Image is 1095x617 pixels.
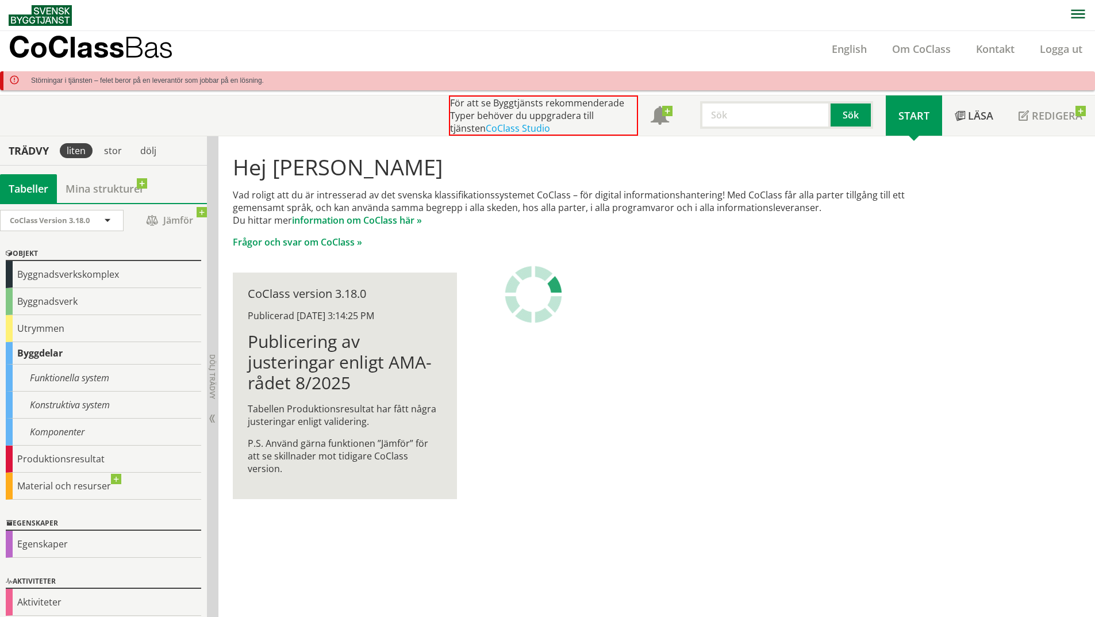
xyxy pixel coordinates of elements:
div: Objekt [6,247,201,261]
a: Logga ut [1027,42,1095,56]
span: Bas [124,30,173,64]
div: Utrymmen [6,315,201,342]
span: Läsa [968,109,993,122]
div: Egenskaper [6,517,201,531]
div: Funktionella system [6,365,201,392]
h1: Publicering av justeringar enligt AMA-rådet 8/2025 [248,331,441,393]
a: CoClassBas [9,31,198,67]
img: Svensk Byggtjänst [9,5,72,26]
span: CoClass Version 3.18.0 [10,215,90,225]
div: Byggdelar [6,342,201,365]
p: Tabellen Produktionsresultat har fått några justeringar enligt validering. [248,403,441,428]
div: liten [60,143,93,158]
div: Aktiviteter [6,589,201,616]
span: Dölj trädvy [208,354,217,399]
a: CoClass Studio [486,122,550,135]
a: Frågor och svar om CoClass » [233,236,362,248]
button: Sök [831,101,873,129]
input: Sök [700,101,831,129]
a: Kontakt [963,42,1027,56]
div: Aktiviteter [6,575,201,589]
a: English [819,42,879,56]
a: Läsa [942,95,1006,136]
div: dölj [133,143,163,158]
img: Laddar [505,266,562,323]
div: Produktionsresultat [6,446,201,473]
a: Om CoClass [879,42,963,56]
span: Redigera [1032,109,1082,122]
a: information om CoClass här » [292,214,422,227]
div: Konstruktiva system [6,392,201,419]
div: Trädvy [2,144,55,157]
a: Redigera [1006,95,1095,136]
p: CoClass [9,40,173,53]
div: stor [97,143,129,158]
div: Material och resurser [6,473,201,500]
a: Mina strukturer [57,174,153,203]
div: För att se Byggtjänsts rekommenderade Typer behöver du uppgradera till tjänsten [449,95,638,136]
div: Publicerad [DATE] 3:14:25 PM [248,309,441,322]
span: Notifikationer [651,108,669,126]
a: Start [886,95,942,136]
span: Jämför [135,210,204,231]
div: Komponenter [6,419,201,446]
div: Byggnadsverkskomplex [6,261,201,288]
div: Egenskaper [6,531,201,558]
div: CoClass version 3.18.0 [248,288,441,300]
span: Start [898,109,929,122]
p: Vad roligt att du är intresserad av det svenska klassifikationssystemet CoClass – för digital inf... [233,189,939,227]
h1: Hej [PERSON_NAME] [233,154,939,179]
div: Byggnadsverk [6,288,201,315]
p: P.S. Använd gärna funktionen ”Jämför” för att se skillnader mot tidigare CoClass version. [248,437,441,475]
